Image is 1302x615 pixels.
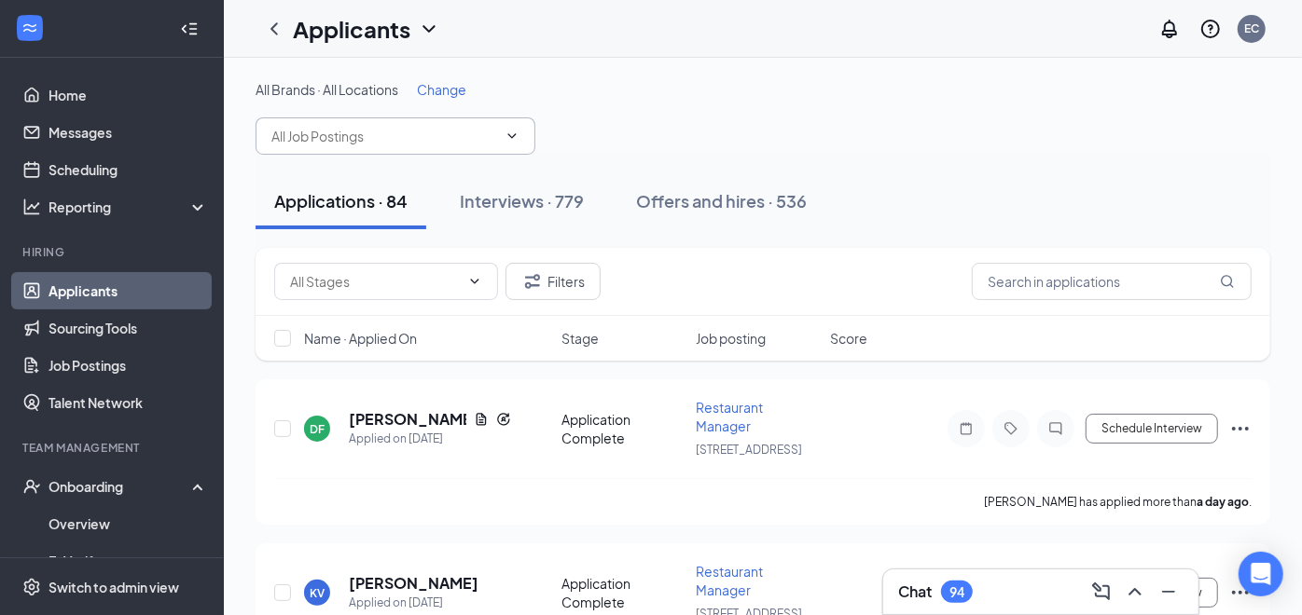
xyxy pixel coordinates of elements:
h1: Applicants [293,13,410,45]
svg: Ellipses [1229,417,1252,440]
div: Hiring [22,244,204,260]
span: Name · Applied On [304,329,417,348]
svg: ChevronDown [418,18,440,40]
div: Interviews · 779 [460,189,584,212]
button: Schedule Interview [1086,414,1218,444]
div: Application Complete [561,410,685,447]
svg: ChevronUp [1124,581,1146,603]
div: Team Management [22,440,204,456]
a: Scheduling [48,151,208,188]
button: Filter Filters [506,263,601,300]
div: DF [310,421,325,437]
a: Talent Network [48,384,208,421]
div: Applications · 84 [274,189,408,212]
a: Sourcing Tools [48,309,208,347]
span: Stage [561,329,599,348]
span: Restaurant Manager [696,399,763,434]
span: Restaurant Manager [696,563,763,598]
input: Search in applications [972,263,1252,300]
svg: UserCheck [22,477,41,496]
b: a day ago [1197,495,1249,509]
a: Overview [48,505,208,542]
a: E-Verify [48,542,208,580]
svg: QuestionInfo [1199,18,1222,40]
span: Score [830,329,867,348]
svg: Reapply [496,412,511,427]
div: Reporting [48,198,209,216]
svg: ComposeMessage [1090,581,1113,603]
div: Applied on [DATE] [349,430,511,448]
svg: Document [474,412,489,427]
h5: [PERSON_NAME] [349,409,466,430]
div: Offers and hires · 536 [636,189,807,212]
svg: Analysis [22,198,41,216]
svg: ChevronDown [467,274,482,289]
h3: Chat [898,581,932,602]
button: ComposeMessage [1087,577,1116,607]
svg: Note [955,421,977,436]
span: [STREET_ADDRESS] [696,443,802,457]
svg: Collapse [180,20,199,38]
button: ChevronUp [1120,577,1150,607]
svg: Filter [521,270,544,293]
input: All Job Postings [271,126,497,146]
p: [PERSON_NAME] has applied more than . [984,494,1252,510]
div: Onboarding [48,477,192,496]
a: Applicants [48,272,208,309]
div: 94 [949,584,964,600]
a: Job Postings [48,347,208,384]
h5: [PERSON_NAME] [349,573,478,594]
a: Home [48,76,208,114]
svg: Minimize [1157,581,1180,603]
div: Application Complete [561,574,685,611]
div: Applied on [DATE] [349,594,478,612]
button: Minimize [1154,577,1184,607]
input: All Stages [290,271,460,292]
a: Messages [48,114,208,151]
svg: Notifications [1158,18,1181,40]
svg: Ellipses [1229,581,1252,604]
svg: Tag [1000,421,1022,436]
span: All Brands · All Locations [256,81,398,98]
div: Open Intercom Messenger [1239,552,1283,596]
div: Switch to admin view [48,578,179,596]
svg: ChevronLeft [263,18,285,40]
svg: ChatInactive [1045,421,1067,436]
span: Job posting [696,329,766,348]
span: Change [417,81,466,98]
div: EC [1244,20,1259,36]
svg: MagnifyingGlass [1220,274,1235,289]
svg: ChevronDown [505,129,519,143]
svg: Settings [22,578,41,596]
svg: WorkstreamLogo [21,19,39,37]
div: KV [310,585,325,601]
